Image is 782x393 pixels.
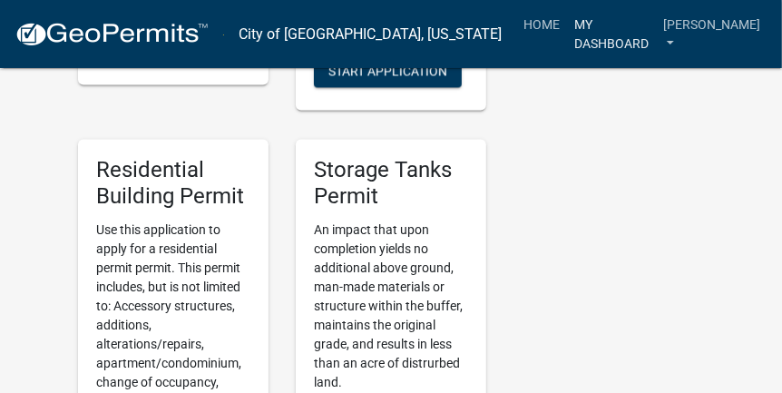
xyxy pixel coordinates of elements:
[567,7,656,61] a: My Dashboard
[656,7,767,61] a: [PERSON_NAME]
[314,157,468,210] h5: Storage Tanks Permit
[239,19,502,50] a: City of [GEOGRAPHIC_DATA], [US_STATE]
[223,34,224,35] img: City of Jeffersonville, Indiana
[314,54,462,87] button: Start Application
[96,157,250,210] h5: Residential Building Permit
[314,221,468,392] p: An impact that upon completion yields no additional above ground, man-made materials or structure...
[328,64,447,78] span: Start Application
[516,7,567,42] a: Home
